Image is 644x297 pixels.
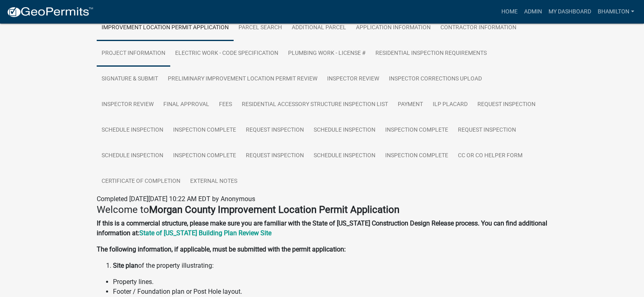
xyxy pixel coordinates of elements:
[241,143,309,169] a: Request Inspection
[185,169,242,195] a: External Notes
[149,204,399,215] strong: Morgan County Improvement Location Permit Application
[322,66,384,92] a: Inspector Review
[393,92,428,118] a: Payment
[170,41,283,67] a: Electric Work - Code Specification
[545,4,594,20] a: My Dashboard
[168,117,241,143] a: Inspection Complete
[428,92,473,118] a: ILP Placard
[380,117,453,143] a: Inspection Complete
[237,92,393,118] a: Residential Accessory Structure Inspection List
[309,117,380,143] a: Schedule Inspection
[594,4,637,20] a: bhamilton
[97,143,168,169] a: Schedule Inspection
[168,143,241,169] a: Inspection Complete
[97,15,234,41] a: Improvement Location Permit Application
[139,229,271,237] a: State of [US_STATE] Building Plan Review Site
[453,117,521,143] a: Request Inspection
[97,204,548,216] h4: Welcome to
[371,41,492,67] a: Residential Inspection Requirements
[384,66,487,92] a: Inspector Corrections Upload
[453,143,527,169] a: CC or CO Helper Form
[97,117,168,143] a: Schedule Inspection
[97,41,170,67] a: Project Information
[97,219,547,237] strong: If this is a commercial structure, please make sure you are familiar with the State of [US_STATE]...
[97,245,346,253] strong: The following information, if applicable, must be submitted with the permit application:
[241,117,309,143] a: Request Inspection
[113,262,138,269] strong: Site plan
[351,15,436,41] a: Application Information
[436,15,521,41] a: Contractor Information
[521,4,545,20] a: Admin
[163,66,322,92] a: Preliminary Improvement Location Permit Review
[309,143,380,169] a: Schedule Inspection
[158,92,214,118] a: Final Approval
[473,92,540,118] a: Request Inspection
[214,92,237,118] a: Fees
[380,143,453,169] a: Inspection Complete
[113,277,548,287] li: Property lines.
[283,41,371,67] a: Plumbing Work - License #
[287,15,351,41] a: ADDITIONAL PARCEL
[498,4,521,20] a: Home
[97,195,255,203] span: Completed [DATE][DATE] 10:22 AM EDT by Anonymous
[97,66,163,92] a: Signature & Submit
[234,15,287,41] a: Parcel search
[97,169,185,195] a: Certificate of Completion
[97,92,158,118] a: Inspector Review
[113,261,548,271] li: of the property illustrating:
[113,287,548,297] li: Footer / Foundation plan or Post Hole layout.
